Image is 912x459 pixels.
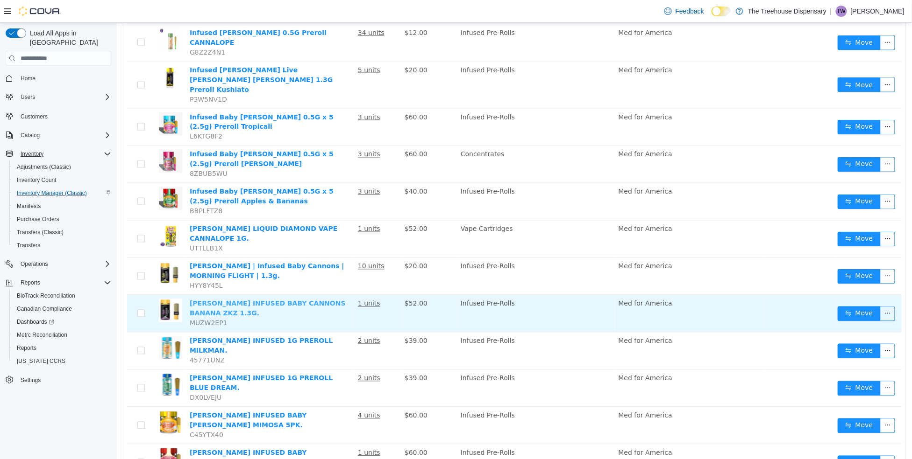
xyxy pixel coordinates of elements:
[721,433,764,448] button: icon: swapMove
[9,174,115,187] button: Inventory Count
[73,26,108,33] span: G8Z2Z4N1
[241,240,268,247] u: 10 units
[340,235,498,272] td: Infused Pre-Rolls
[42,164,65,188] img: Infused Baby Jeeter 0.5G x 5 (2.5g) Preroll Apples & Bananas hero shot
[340,1,498,39] td: Infused Pre-Rolls
[721,209,764,224] button: icon: swapMove
[42,425,65,449] img: JEETER INFUSED BABY JEETER STRAWBERRY SC 5PK. hero shot
[13,303,76,314] a: Canadian Compliance
[21,279,40,286] span: Reports
[241,389,264,396] u: 4 units
[763,433,778,448] button: icon: ellipsis
[17,229,64,236] span: Transfers (Classic)
[340,39,498,86] td: Infused Pre-Rolls
[340,123,498,160] td: Concentrates
[13,161,75,173] a: Adjustments (Classic)
[340,347,498,384] td: Infused Pre-Rolls
[21,150,43,158] span: Inventory
[9,226,115,239] button: Transfers (Classic)
[13,240,44,251] a: Transfers
[288,128,311,135] span: $60.00
[73,334,108,341] span: 45771UNZ
[241,90,264,98] u: 3 units
[17,258,52,270] button: Operations
[763,396,778,410] button: icon: ellipsis
[2,257,115,271] button: Operations
[9,187,115,200] button: Inventory Manager (Classic)
[17,163,71,171] span: Adjustments (Classic)
[241,6,268,14] u: 34 units
[661,2,708,21] a: Feedback
[17,91,111,103] span: Users
[13,316,58,327] a: Dashboards
[712,16,712,17] span: Dark Mode
[13,316,111,327] span: Dashboards
[17,148,111,160] span: Inventory
[17,176,57,184] span: Inventory Count
[721,246,764,261] button: icon: swapMove
[340,272,498,310] td: Infused Pre-Rolls
[288,426,311,434] span: $60.00
[13,174,60,186] a: Inventory Count
[763,97,778,112] button: icon: ellipsis
[17,189,87,197] span: Inventory Manager (Classic)
[288,43,311,51] span: $20.00
[17,374,111,386] span: Settings
[288,277,311,285] span: $52.00
[502,277,556,285] span: Med for America
[17,258,111,270] span: Operations
[73,426,217,444] a: [PERSON_NAME] INFUSED BABY [PERSON_NAME] STRAWBERRY SC 5PK.
[763,358,778,373] button: icon: ellipsis
[763,55,778,70] button: icon: ellipsis
[721,284,764,299] button: icon: swapMove
[42,351,65,374] img: JEETER INFUSED 1G PREROLL BLUE DREAM. hero shot
[73,222,106,229] span: UTTLLB1X
[17,292,75,299] span: BioTrack Reconciliation
[73,73,110,80] span: P3W5NV1D
[241,165,264,173] u: 3 units
[288,389,311,396] span: $60.00
[42,239,65,262] img: Jeeter | Infused Baby Cannons | MORNING FLIGHT | 1.3g. hero shot
[2,71,115,85] button: Home
[9,213,115,226] button: Purchase Orders
[340,198,498,235] td: Vape Cartridges
[21,376,41,384] span: Settings
[340,422,498,459] td: Infused Pre-Rolls
[17,202,41,210] span: Manifests
[340,86,498,123] td: Infused Pre-Rolls
[502,352,556,359] span: Med for America
[73,297,111,304] span: MUZW2EP1
[17,318,54,326] span: Dashboards
[17,277,111,288] span: Reports
[17,110,111,122] span: Customers
[721,134,764,149] button: icon: swapMove
[837,6,846,17] span: TW
[241,314,264,322] u: 2 units
[836,6,847,17] div: Tina Wilkins
[13,214,111,225] span: Purchase Orders
[17,305,72,313] span: Canadian Compliance
[21,75,36,82] span: Home
[73,185,106,192] span: BBPLFTZ8
[13,201,111,212] span: Manifests
[73,128,217,145] a: Infused Baby [PERSON_NAME] 0.5G x 5 (2.5g) Preroll [PERSON_NAME]
[13,240,111,251] span: Transfers
[748,6,826,17] p: The Treehouse Dispensary
[26,28,111,47] span: Load All Apps in [GEOGRAPHIC_DATA]
[73,409,107,416] span: C45YTX40
[73,352,216,369] a: [PERSON_NAME] INFUSED 1G PREROLL BLUE DREAM.
[17,72,111,84] span: Home
[73,314,216,332] a: [PERSON_NAME] INFUSED 1G PREROLL MILKMAN.
[2,276,115,289] button: Reports
[13,201,44,212] a: Manifests
[721,358,764,373] button: icon: swapMove
[13,214,63,225] a: Purchase Orders
[502,128,556,135] span: Med for America
[721,321,764,336] button: icon: swapMove
[340,384,498,422] td: Infused Pre-Rolls
[340,310,498,347] td: Infused Pre-Rolls
[9,328,115,341] button: Metrc Reconciliation
[73,277,229,294] a: [PERSON_NAME] INFUSED BABY CANNONS BANANA ZKZ 1.3G.
[2,147,115,160] button: Inventory
[17,357,65,365] span: [US_STATE] CCRS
